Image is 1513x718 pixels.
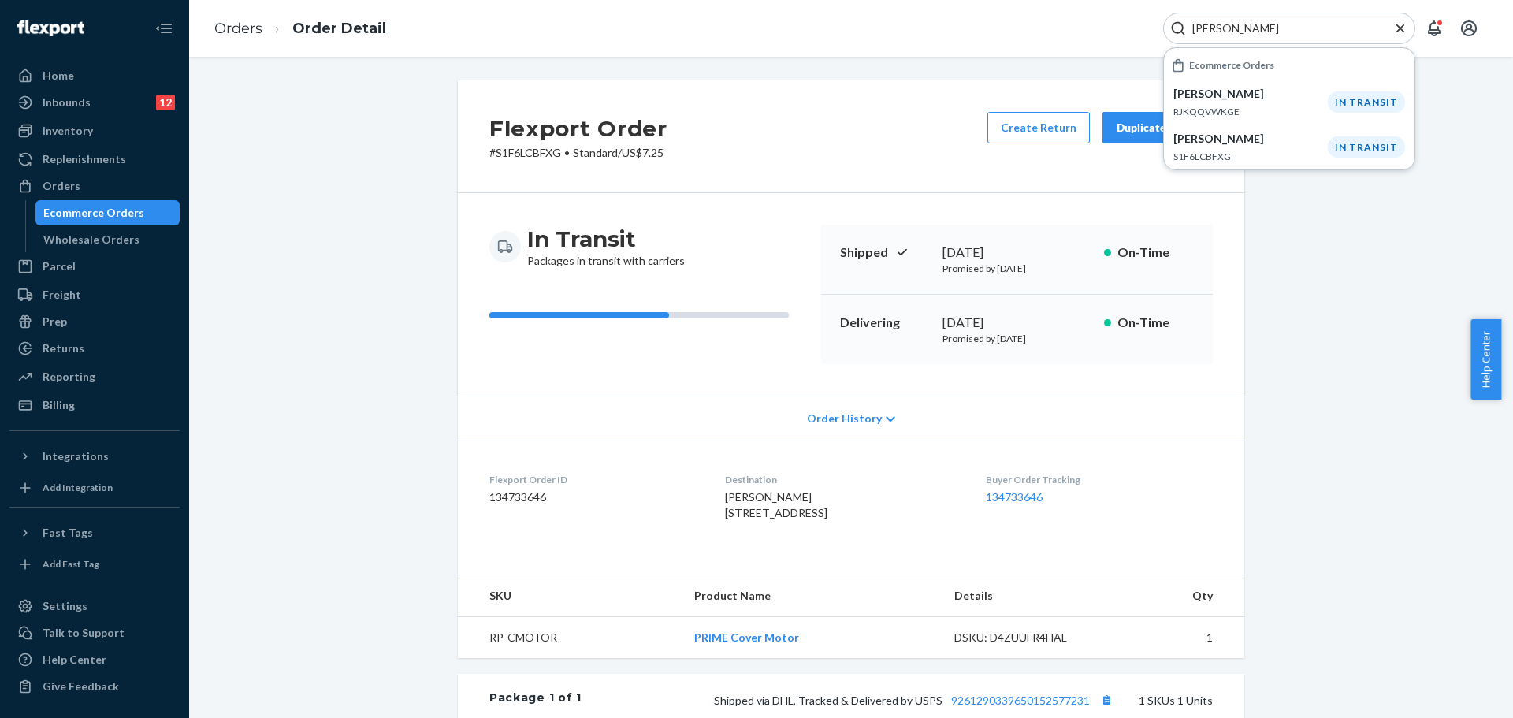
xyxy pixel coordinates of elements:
[9,282,180,307] a: Freight
[43,397,75,413] div: Billing
[17,20,84,36] img: Flexport logo
[43,557,99,571] div: Add Fast Tag
[9,392,180,418] a: Billing
[489,690,582,710] div: Package 1 of 1
[1096,690,1117,710] button: Copy tracking number
[9,173,180,199] a: Orders
[987,112,1090,143] button: Create Return
[986,473,1213,486] dt: Buyer Order Tracking
[9,620,180,645] a: Talk to Support
[1117,314,1194,332] p: On-Time
[564,146,570,159] span: •
[942,244,1091,262] div: [DATE]
[9,647,180,672] a: Help Center
[954,630,1102,645] div: DSKU: D4ZUUFR4HAL
[43,340,84,356] div: Returns
[43,151,126,167] div: Replenishments
[43,448,109,464] div: Integrations
[9,90,180,115] a: Inbounds12
[1116,120,1199,136] div: Duplicate Order
[9,593,180,619] a: Settings
[9,552,180,577] a: Add Fast Tag
[35,200,180,225] a: Ecommerce Orders
[43,598,87,614] div: Settings
[458,617,682,659] td: RP-CMOTOR
[9,674,180,699] button: Give Feedback
[714,694,1117,707] span: Shipped via DHL, Tracked & Delivered by USPS
[43,525,93,541] div: Fast Tags
[9,118,180,143] a: Inventory
[214,20,262,37] a: Orders
[942,575,1115,617] th: Details
[9,336,180,361] a: Returns
[1115,575,1244,617] th: Qty
[1117,244,1194,262] p: On-Time
[9,254,180,279] a: Parcel
[1173,150,1328,163] p: S1F6LCBFXG
[9,147,180,172] a: Replenishments
[458,575,682,617] th: SKU
[9,309,180,334] a: Prep
[942,314,1091,332] div: [DATE]
[725,490,827,519] span: [PERSON_NAME] [STREET_ADDRESS]
[694,631,799,644] a: PRIME Cover Motor
[9,364,180,389] a: Reporting
[1170,20,1186,36] svg: Search Icon
[1328,136,1405,158] div: IN TRANSIT
[1328,91,1405,113] div: IN TRANSIT
[43,652,106,668] div: Help Center
[9,520,180,545] button: Fast Tags
[573,146,618,159] span: Standard
[1173,105,1328,118] p: RJKQQVWKGE
[951,694,1090,707] a: 9261290339650152577231
[43,95,91,110] div: Inbounds
[1392,20,1408,37] button: Close Search
[1418,13,1450,44] button: Open notifications
[43,481,113,494] div: Add Integration
[1173,131,1328,147] p: [PERSON_NAME]
[1189,60,1274,70] h6: Ecommerce Orders
[9,63,180,88] a: Home
[489,112,667,145] h2: Flexport Order
[489,489,700,505] dd: 134733646
[527,225,685,253] h3: In Transit
[43,232,139,247] div: Wholesale Orders
[43,369,95,385] div: Reporting
[986,490,1043,504] a: 134733646
[202,6,399,52] ol: breadcrumbs
[35,227,180,252] a: Wholesale Orders
[43,314,67,329] div: Prep
[43,68,74,84] div: Home
[43,679,119,694] div: Give Feedback
[1186,20,1380,36] input: Search Input
[43,205,144,221] div: Ecommerce Orders
[43,625,125,641] div: Talk to Support
[148,13,180,44] button: Close Navigation
[9,444,180,469] button: Integrations
[840,244,930,262] p: Shipped
[43,178,80,194] div: Orders
[489,145,667,161] p: # S1F6LCBFXG / US$7.25
[840,314,930,332] p: Delivering
[1453,13,1485,44] button: Open account menu
[9,475,180,500] a: Add Integration
[725,473,960,486] dt: Destination
[1102,112,1213,143] button: Duplicate Order
[942,262,1091,275] p: Promised by [DATE]
[942,332,1091,345] p: Promised by [DATE]
[1115,617,1244,659] td: 1
[156,95,175,110] div: 12
[582,690,1213,710] div: 1 SKUs 1 Units
[489,473,700,486] dt: Flexport Order ID
[1173,86,1328,102] p: [PERSON_NAME]
[43,287,81,303] div: Freight
[1470,319,1501,400] button: Help Center
[43,123,93,139] div: Inventory
[527,225,685,269] div: Packages in transit with carriers
[807,411,882,426] span: Order History
[682,575,942,617] th: Product Name
[292,20,386,37] a: Order Detail
[43,259,76,274] div: Parcel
